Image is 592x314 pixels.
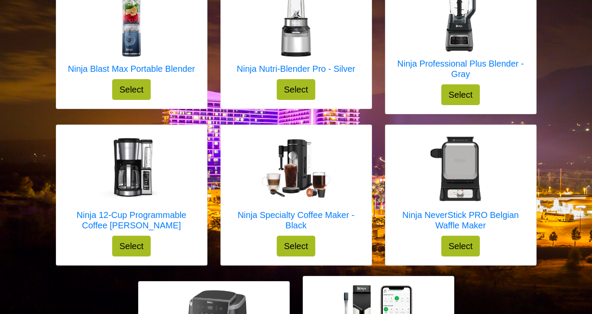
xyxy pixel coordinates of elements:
[97,134,166,203] img: Ninja 12-Cup Programmable Coffee Brewer
[68,64,195,74] h5: Ninja Blast Max Portable Blender
[426,134,495,203] img: Ninja NeverStick PRO Belgian Waffle Maker
[441,236,480,256] button: Select
[262,139,331,198] img: Ninja Specialty Coffee Maker - Black
[394,58,527,79] h5: Ninja Professional Plus Blender - Gray
[277,79,316,100] button: Select
[112,79,151,100] button: Select
[394,210,527,231] h5: Ninja NeverStick PRO Belgian Waffle Maker
[65,134,198,236] a: Ninja 12-Cup Programmable Coffee Brewer Ninja 12-Cup Programmable Coffee [PERSON_NAME]
[230,210,363,231] h5: Ninja Specialty Coffee Maker - Black
[237,64,355,74] h5: Ninja Nutri-Blender Pro - Silver
[277,236,316,256] button: Select
[65,210,198,231] h5: Ninja 12-Cup Programmable Coffee [PERSON_NAME]
[112,236,151,256] button: Select
[441,84,480,105] button: Select
[394,134,527,236] a: Ninja NeverStick PRO Belgian Waffle Maker Ninja NeverStick PRO Belgian Waffle Maker
[230,134,363,236] a: Ninja Specialty Coffee Maker - Black Ninja Specialty Coffee Maker - Black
